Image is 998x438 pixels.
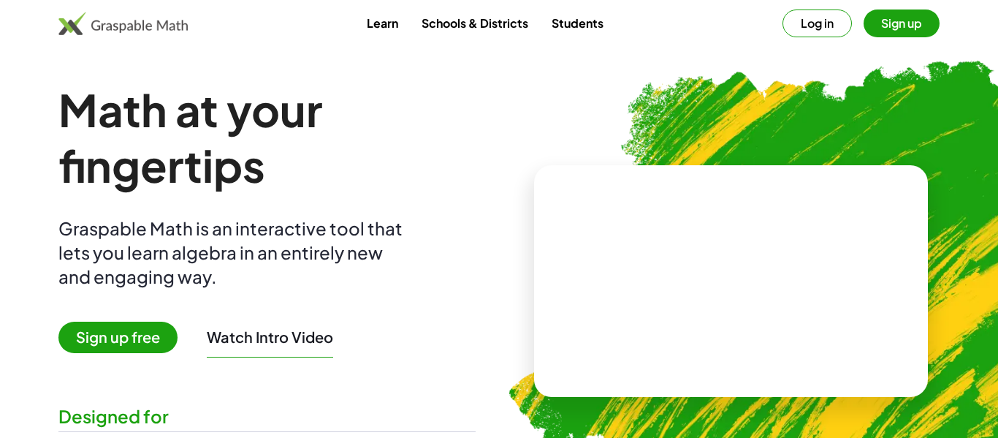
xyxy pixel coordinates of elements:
a: Students [540,10,615,37]
div: Graspable Math is an interactive tool that lets you learn algebra in an entirely new and engaging... [58,216,409,289]
button: Log in [782,10,852,37]
h1: Math at your fingertips [58,82,476,193]
a: Schools & Districts [410,10,540,37]
video: What is this? This is dynamic math notation. Dynamic math notation plays a central role in how Gr... [622,227,841,336]
button: Sign up [864,10,940,37]
div: Designed for [58,404,476,428]
span: Sign up free [58,322,178,353]
button: Watch Intro Video [207,328,333,347]
a: Learn [355,10,410,37]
